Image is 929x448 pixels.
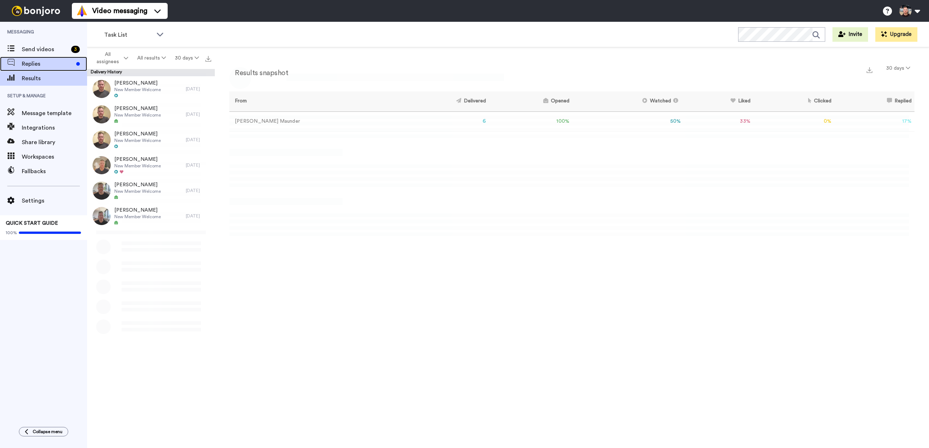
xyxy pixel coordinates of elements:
[114,163,161,169] span: New Member Welcome
[93,51,122,65] span: All assignees
[89,48,133,68] button: All assignees
[22,152,87,161] span: Workspaces
[93,131,111,149] img: 79a4f5a9-7740-4b21-a2ee-28432dbe422c-thumb.jpg
[832,27,868,42] button: Invite
[93,156,111,174] img: e9011143-6d2a-4aaf-92a0-b2051590820f-thumb.jpg
[397,91,489,111] th: Delivered
[114,112,161,118] span: New Member Welcome
[114,156,161,163] span: [PERSON_NAME]
[864,64,875,75] button: Export a summary of each team member’s results that match this filter now.
[684,91,753,111] th: Liked
[22,123,87,132] span: Integrations
[114,207,161,214] span: [PERSON_NAME]
[229,91,397,111] th: From
[76,5,88,17] img: vm-color.svg
[170,52,203,65] button: 30 days
[22,74,87,83] span: Results
[489,91,572,111] th: Opened
[489,111,572,131] td: 100 %
[229,69,288,77] h2: Results snapshot
[6,230,17,236] span: 100%
[203,53,213,64] button: Export all results that match these filters now.
[834,91,914,111] th: Replied
[114,138,161,143] span: New Member Welcome
[87,203,215,229] a: [PERSON_NAME]New Member Welcome[DATE]
[87,69,215,76] div: Delivery History
[186,188,211,194] div: [DATE]
[114,105,161,112] span: [PERSON_NAME]
[186,111,211,117] div: [DATE]
[22,167,87,176] span: Fallbacks
[684,111,753,131] td: 33 %
[87,102,215,127] a: [PERSON_NAME]New Member Welcome[DATE]
[205,56,211,62] img: export.svg
[186,86,211,92] div: [DATE]
[33,429,62,435] span: Collapse menu
[114,214,161,220] span: New Member Welcome
[834,111,914,131] td: 17 %
[572,91,684,111] th: Watched
[397,111,489,131] td: 6
[114,87,161,93] span: New Member Welcome
[753,91,834,111] th: Clicked
[22,196,87,205] span: Settings
[87,127,215,152] a: [PERSON_NAME]New Member Welcome[DATE]
[229,111,397,131] td: [PERSON_NAME] Maunder
[87,178,215,203] a: [PERSON_NAME]New Member Welcome[DATE]
[186,137,211,143] div: [DATE]
[104,30,153,39] span: Task List
[87,76,215,102] a: [PERSON_NAME]New Member Welcome[DATE]
[875,27,917,42] button: Upgrade
[572,111,684,131] td: 50 %
[114,188,161,194] span: New Member Welcome
[9,6,63,16] img: bj-logo-header-white.svg
[753,111,834,131] td: 0 %
[93,80,111,98] img: ba2e253a-8d42-46d3-89b6-317ff15966ab-thumb.jpg
[186,213,211,219] div: [DATE]
[19,427,68,436] button: Collapse menu
[22,45,68,54] span: Send videos
[22,60,73,68] span: Replies
[93,207,111,225] img: 67947986-6486-4a0b-9f21-293d5db48483-thumb.jpg
[114,130,161,138] span: [PERSON_NAME]
[92,6,147,16] span: Video messaging
[93,105,111,123] img: 173da1ab-6b61-411e-9ada-16ecaba86397-thumb.jpg
[87,152,215,178] a: [PERSON_NAME]New Member Welcome[DATE]
[22,109,87,118] span: Message template
[93,182,111,200] img: c78fc760-0474-4411-9c3a-0d568653fb04-thumb.jpg
[114,181,161,188] span: [PERSON_NAME]
[133,52,171,65] button: All results
[867,67,872,73] img: export.svg
[71,46,80,53] div: 3
[6,221,58,226] span: QUICK START GUIDE
[882,62,914,75] button: 30 days
[22,138,87,147] span: Share library
[186,162,211,168] div: [DATE]
[114,80,161,87] span: [PERSON_NAME]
